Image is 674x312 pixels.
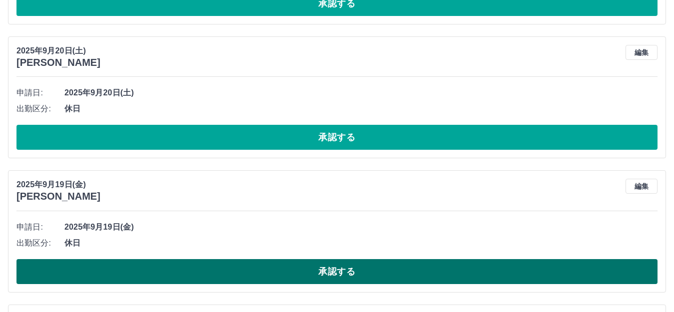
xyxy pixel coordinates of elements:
[16,103,64,115] span: 出勤区分:
[16,259,658,284] button: 承認する
[16,191,100,202] h3: [PERSON_NAME]
[16,237,64,249] span: 出勤区分:
[64,221,658,233] span: 2025年9月19日(金)
[626,179,658,194] button: 編集
[16,87,64,99] span: 申請日:
[16,179,100,191] p: 2025年9月19日(金)
[64,87,658,99] span: 2025年9月20日(土)
[16,45,100,57] p: 2025年9月20日(土)
[64,103,658,115] span: 休日
[16,57,100,68] h3: [PERSON_NAME]
[16,221,64,233] span: 申請日:
[64,237,658,249] span: 休日
[16,125,658,150] button: 承認する
[626,45,658,60] button: 編集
